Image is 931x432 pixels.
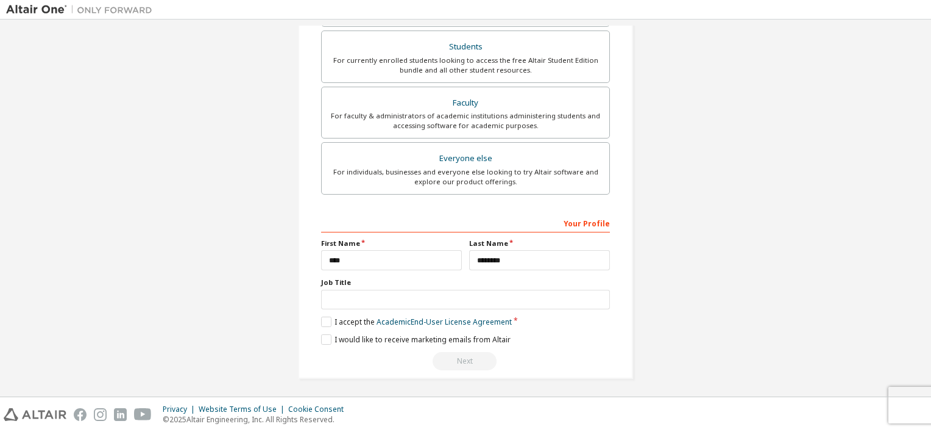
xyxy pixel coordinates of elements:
[321,278,610,287] label: Job Title
[94,408,107,421] img: instagram.svg
[199,405,288,414] div: Website Terms of Use
[469,239,610,248] label: Last Name
[329,56,602,75] div: For currently enrolled students looking to access the free Altair Student Edition bundle and all ...
[321,317,512,327] label: I accept the
[329,95,602,112] div: Faculty
[329,167,602,187] div: For individuals, businesses and everyone else looking to try Altair software and explore our prod...
[163,414,351,425] p: © 2025 Altair Engineering, Inc. All Rights Reserved.
[114,408,127,421] img: linkedin.svg
[321,334,511,345] label: I would like to receive marketing emails from Altair
[329,111,602,131] div: For faculty & administrators of academic institutions administering students and accessing softwa...
[74,408,87,421] img: facebook.svg
[377,317,512,327] a: Academic End-User License Agreement
[329,150,602,167] div: Everyone else
[163,405,199,414] div: Privacy
[134,408,152,421] img: youtube.svg
[4,408,66,421] img: altair_logo.svg
[321,239,462,248] label: First Name
[6,4,158,16] img: Altair One
[321,352,610,370] div: Read and acccept EULA to continue
[288,405,351,414] div: Cookie Consent
[321,213,610,232] div: Your Profile
[329,38,602,56] div: Students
